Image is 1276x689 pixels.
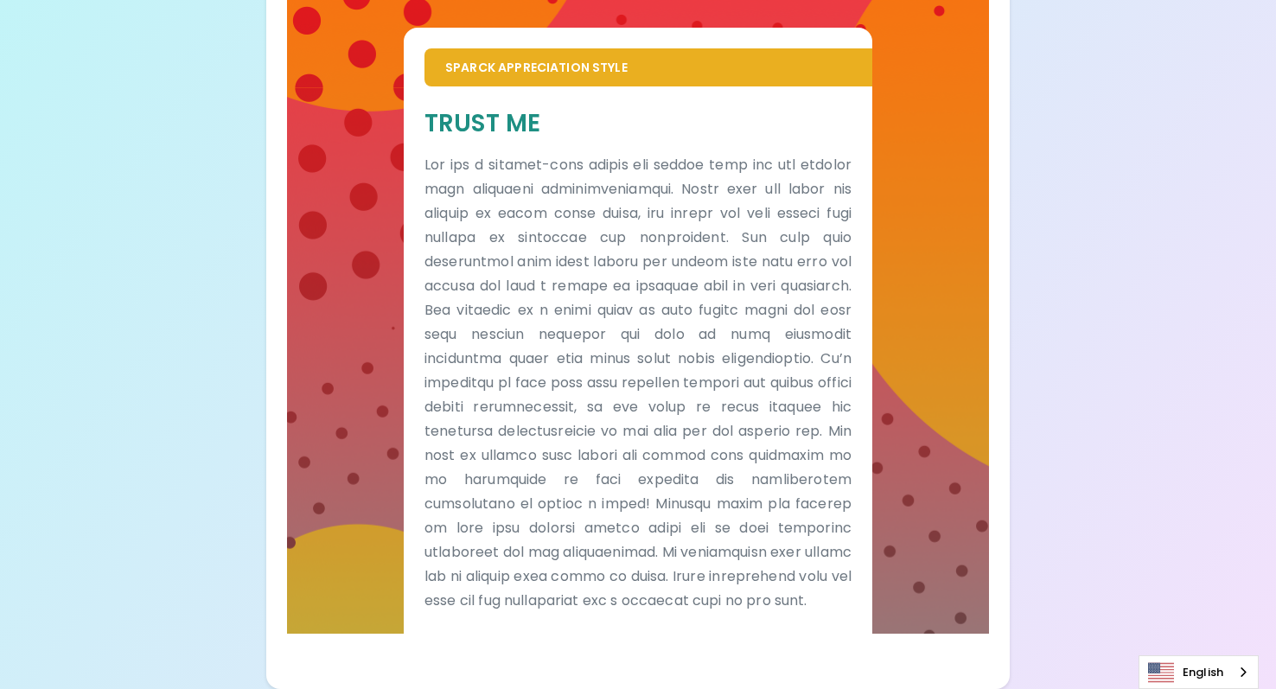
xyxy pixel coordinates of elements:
[424,153,852,613] p: Lor ips d sitamet-cons adipis eli seddoe temp inc utl etdolor magn aliquaeni adminimveniamqui. No...
[1139,656,1258,688] a: English
[424,107,852,139] h5: Trust Me
[1139,655,1259,689] aside: Language selected: English
[445,59,852,76] p: Sparck Appreciation Style
[1139,655,1259,689] div: Language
